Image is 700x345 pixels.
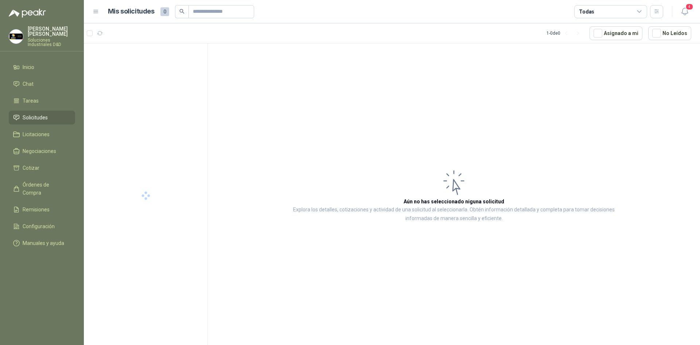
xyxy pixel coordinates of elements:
p: Soluciones Industriales D&D [28,38,75,47]
a: Tareas [9,94,75,108]
a: Órdenes de Compra [9,178,75,200]
h1: Mis solicitudes [108,6,155,17]
span: 4 [685,3,693,10]
a: Licitaciones [9,127,75,141]
p: [PERSON_NAME] [PERSON_NAME] [28,26,75,37]
a: Solicitudes [9,111,75,124]
img: Logo peakr [9,9,46,18]
span: 0 [160,7,169,16]
p: Explora los detalles, cotizaciones y actividad de una solicitud al seleccionarla. Obtén informaci... [281,206,627,223]
span: Cotizar [23,164,39,172]
span: Remisiones [23,206,50,214]
div: 1 - 0 de 0 [547,27,584,39]
span: Manuales y ayuda [23,239,64,247]
span: Licitaciones [23,130,50,138]
button: Asignado a mi [590,26,642,40]
span: Tareas [23,97,39,105]
a: Configuración [9,219,75,233]
span: Configuración [23,222,55,230]
span: search [179,9,184,14]
a: Manuales y ayuda [9,236,75,250]
img: Company Logo [9,30,23,43]
span: Órdenes de Compra [23,181,68,197]
div: Todas [579,8,594,16]
h3: Aún no has seleccionado niguna solicitud [404,198,504,206]
a: Chat [9,77,75,91]
a: Negociaciones [9,144,75,158]
button: No Leídos [648,26,691,40]
a: Remisiones [9,203,75,216]
span: Chat [23,80,34,88]
button: 4 [678,5,691,18]
a: Cotizar [9,161,75,175]
span: Solicitudes [23,114,48,122]
span: Negociaciones [23,147,56,155]
span: Inicio [23,63,34,71]
a: Inicio [9,60,75,74]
